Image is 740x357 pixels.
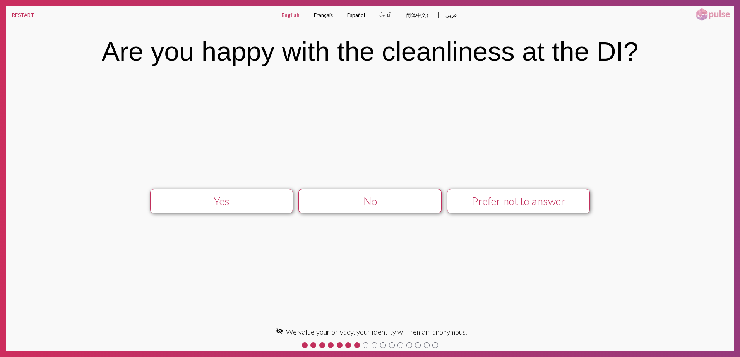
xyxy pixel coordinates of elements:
div: Prefer not to answer [454,195,582,207]
img: pulsehorizontalsmall.png [694,8,732,22]
button: Prefer not to answer [447,189,590,213]
button: English [275,6,306,24]
button: RESTART [6,6,40,24]
button: 简体中文） [400,6,437,25]
button: Español [341,6,371,24]
div: Yes [158,195,286,207]
button: No [298,189,442,213]
div: No [306,195,434,207]
mat-icon: visibility_off [276,328,283,335]
span: We value your privacy, your identity will remain anonymous. [286,328,467,336]
button: Français [308,6,339,24]
button: عربي [439,6,463,24]
button: ਪੰਜਾਬੀ [373,6,398,25]
div: Are you happy with the cleanliness at the DI? [102,36,639,67]
button: Yes [150,189,293,213]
